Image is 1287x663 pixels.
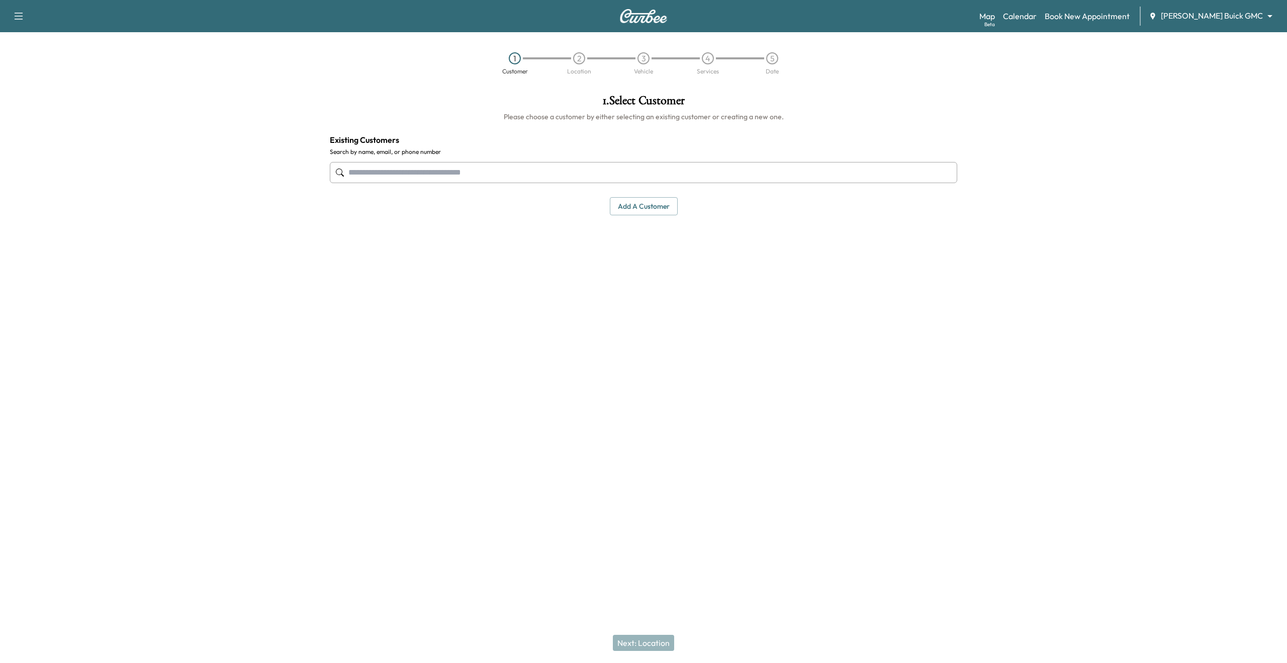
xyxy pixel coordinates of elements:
div: Beta [984,21,995,28]
div: Vehicle [634,68,653,74]
div: 3 [637,52,650,64]
div: Location [567,68,591,74]
div: 1 [509,52,521,64]
label: Search by name, email, or phone number [330,148,957,156]
div: Date [766,68,779,74]
h6: Please choose a customer by either selecting an existing customer or creating a new one. [330,112,957,122]
img: Curbee Logo [619,9,668,23]
span: [PERSON_NAME] Buick GMC [1161,10,1263,22]
a: MapBeta [979,10,995,22]
div: 4 [702,52,714,64]
div: 5 [766,52,778,64]
a: Book New Appointment [1045,10,1130,22]
h1: 1 . Select Customer [330,95,957,112]
a: Calendar [1003,10,1037,22]
div: 2 [573,52,585,64]
div: Services [697,68,719,74]
div: Customer [502,68,528,74]
button: Add a customer [610,197,678,216]
h4: Existing Customers [330,134,957,146]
